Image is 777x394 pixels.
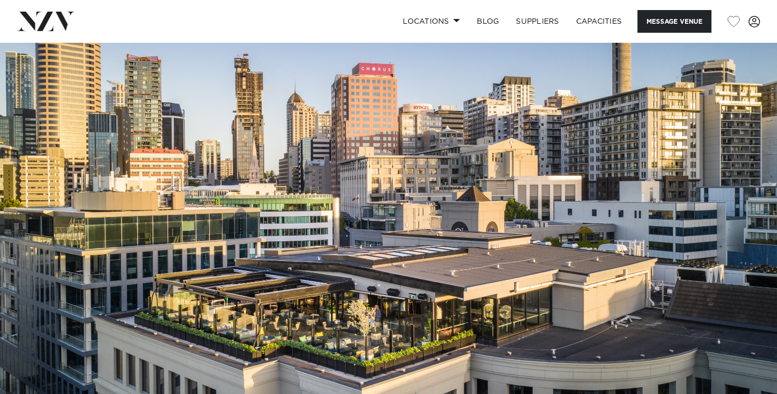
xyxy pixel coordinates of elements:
img: nzv-logo.png [17,12,75,31]
button: Message Venue [637,10,711,33]
a: Capacities [568,10,631,33]
a: BLOG [468,10,507,33]
a: SUPPLIERS [507,10,567,33]
a: Locations [394,10,468,33]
